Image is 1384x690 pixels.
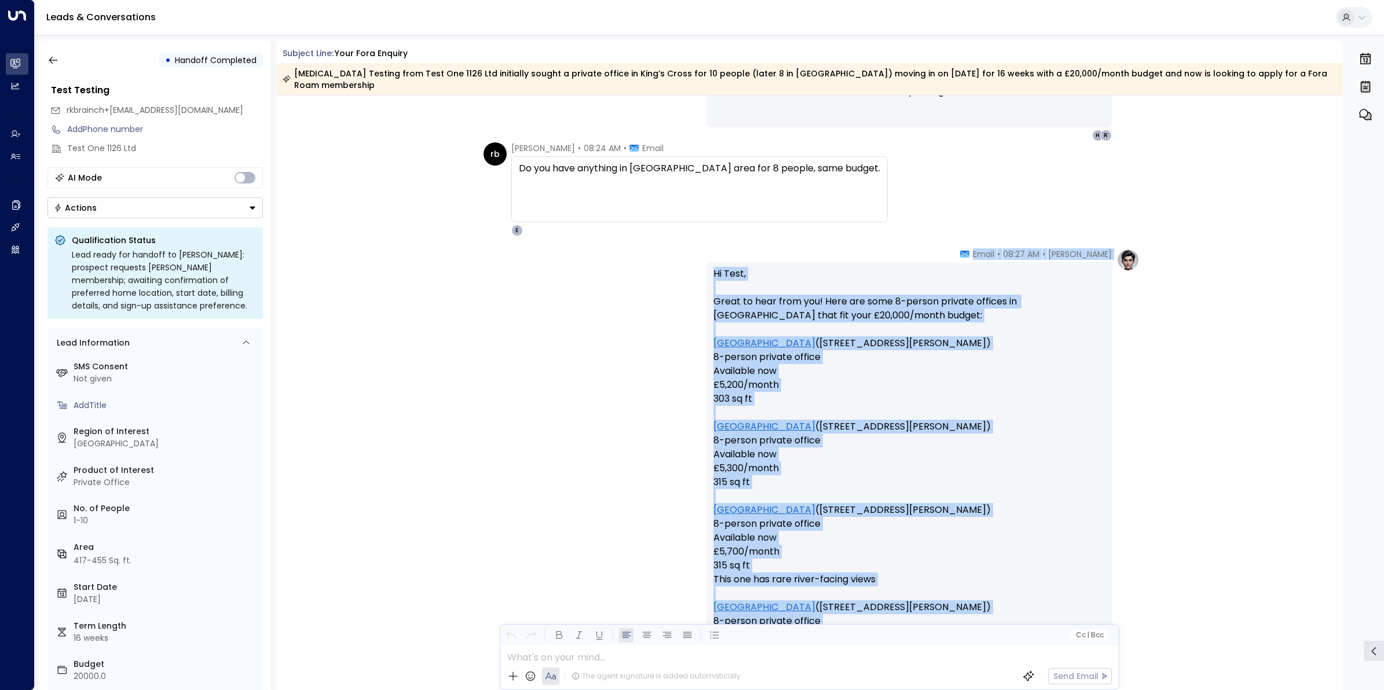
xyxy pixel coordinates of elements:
[973,248,994,260] span: Email
[74,620,258,632] label: Term Length
[72,248,256,312] div: Lead ready for handoff to [PERSON_NAME]: prospect requests [PERSON_NAME] membership; awaiting con...
[519,162,880,175] div: Do you have anything in [GEOGRAPHIC_DATA] area for 8 people, same budget.
[74,361,258,373] label: SMS Consent
[713,420,815,434] a: [GEOGRAPHIC_DATA]
[68,172,102,183] div: AI Mode
[74,438,258,450] div: [GEOGRAPHIC_DATA]
[1071,630,1108,641] button: Cc|Bcc
[74,476,258,489] div: Private Office
[1003,248,1039,260] span: 08:27 AM
[624,142,627,154] span: •
[713,336,815,350] a: [GEOGRAPHIC_DATA]
[1092,130,1104,141] div: H
[47,197,263,218] div: Button group with a nested menu
[524,628,539,643] button: Redo
[67,123,263,135] div: AddPhone number
[335,47,408,60] div: Your Fora Enquiry
[74,502,258,515] label: No. of People
[713,600,815,614] a: [GEOGRAPHIC_DATA]
[572,671,741,681] div: The agent signature is added automatically
[504,628,518,643] button: Undo
[484,142,507,166] div: rb
[74,515,258,527] div: 1-10
[72,234,256,246] p: Qualification Status
[283,68,1336,91] div: [MEDICAL_DATA] Testing from Test One 1126 Ltd initially sought a private office in King’s Cross f...
[74,464,258,476] label: Product of Interest
[74,399,258,412] div: AddTitle
[74,581,258,593] label: Start Date
[165,50,171,71] div: •
[642,142,664,154] span: Email
[1042,248,1045,260] span: •
[1116,248,1140,271] img: profile-logo.png
[578,142,581,154] span: •
[46,10,156,24] a: Leads & Conversations
[175,54,257,66] span: Handoff Completed
[74,425,258,438] label: Region of Interest
[67,142,263,155] div: Test One 1126 Ltd
[51,83,263,97] div: Test Testing
[1087,631,1089,639] span: |
[67,104,243,116] span: rkbrainch+1126@live.co.uk
[54,203,97,213] div: Actions
[713,503,815,517] a: [GEOGRAPHIC_DATA]
[74,373,258,385] div: Not given
[74,670,258,682] div: 20000.0
[67,104,243,116] span: rkbrainch+[EMAIL_ADDRESS][DOMAIN_NAME]
[74,632,258,644] div: 16 weeks
[74,555,131,567] div: 417-455 Sq. ft.
[997,248,1000,260] span: •
[47,197,263,218] button: Actions
[1048,248,1112,260] span: [PERSON_NAME]
[511,142,575,154] span: [PERSON_NAME]
[584,142,621,154] span: 08:24 AM
[74,593,258,605] div: [DATE]
[74,658,258,670] label: Budget
[74,541,258,553] label: Area
[511,225,523,236] div: E
[1100,130,1112,141] div: R
[1075,631,1103,639] span: Cc Bcc
[53,337,130,349] div: Lead Information
[283,47,334,59] span: Subject Line:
